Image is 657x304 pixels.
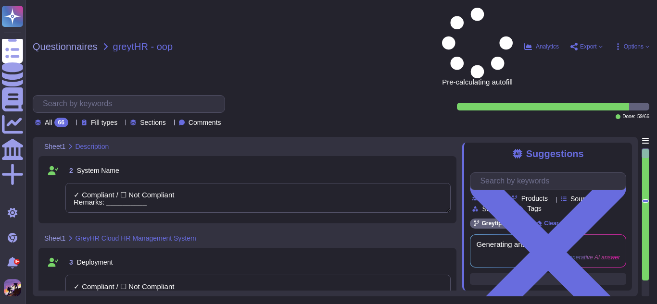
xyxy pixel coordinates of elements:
[75,143,109,150] span: Description
[75,235,196,242] span: GreyHR Cloud HR Management System
[580,44,597,49] span: Export
[44,143,65,150] span: Sheet1
[65,183,451,213] textarea: ✓ Compliant / ☐ Not Compliant Remarks: __________
[624,44,644,49] span: Options
[536,44,559,49] span: Analytics
[44,235,65,242] span: Sheet1
[4,279,21,296] img: user
[475,173,626,190] input: Search by keywords
[45,119,52,126] span: All
[113,42,173,51] span: greytHR - oop
[622,114,635,119] span: Done:
[2,277,28,298] button: user
[524,43,559,50] button: Analytics
[54,118,68,127] div: 66
[65,167,73,174] span: 2
[442,8,513,85] span: Pre-calculating autofill
[91,119,117,126] span: Fill types
[33,42,98,51] span: Questionnaires
[77,258,113,266] span: Deployment
[637,114,649,119] span: 59 / 66
[77,167,119,174] span: System Name
[38,96,225,112] input: Search by keywords
[140,119,166,126] span: Sections
[189,119,221,126] span: Comments
[65,259,73,266] span: 3
[14,259,20,265] div: 9+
